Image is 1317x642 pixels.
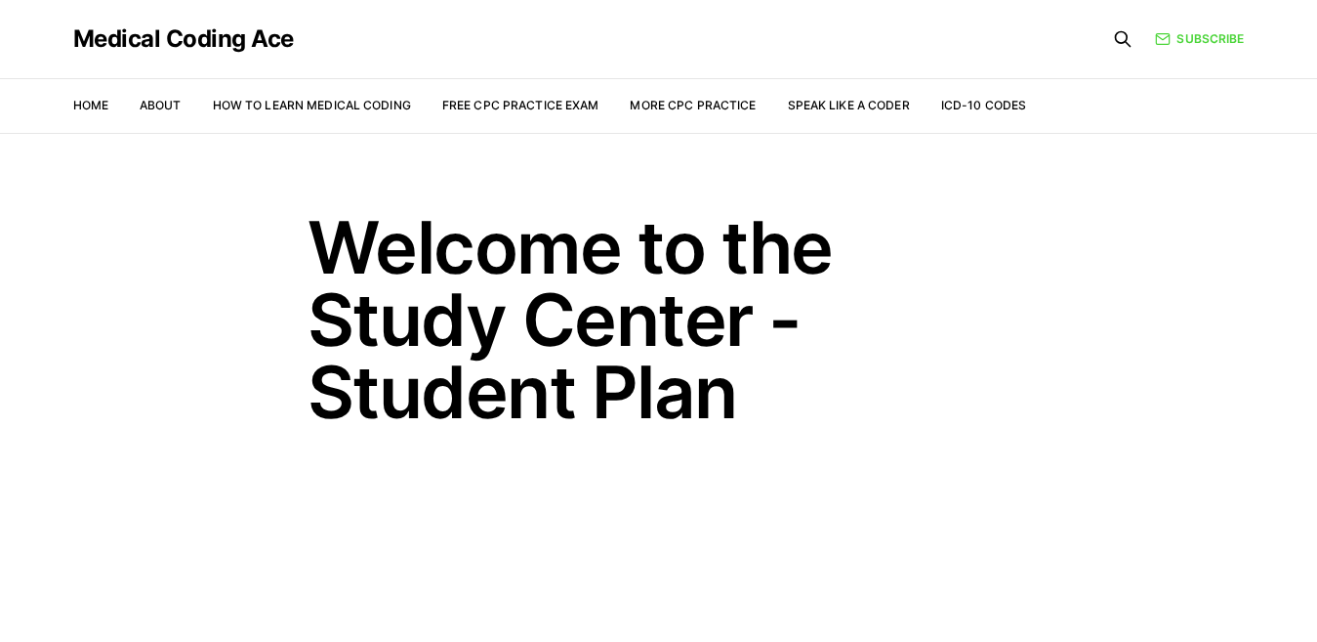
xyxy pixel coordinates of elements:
a: About [140,98,182,112]
a: More CPC Practice [630,98,756,112]
a: Free CPC Practice Exam [442,98,599,112]
a: Speak Like a Coder [788,98,910,112]
a: ICD-10 Codes [941,98,1026,112]
a: How to Learn Medical Coding [213,98,411,112]
h1: Welcome to the Study Center - Student Plan [308,211,1010,428]
a: Subscribe [1155,30,1244,48]
a: Home [73,98,108,112]
a: Medical Coding Ace [73,27,294,51]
